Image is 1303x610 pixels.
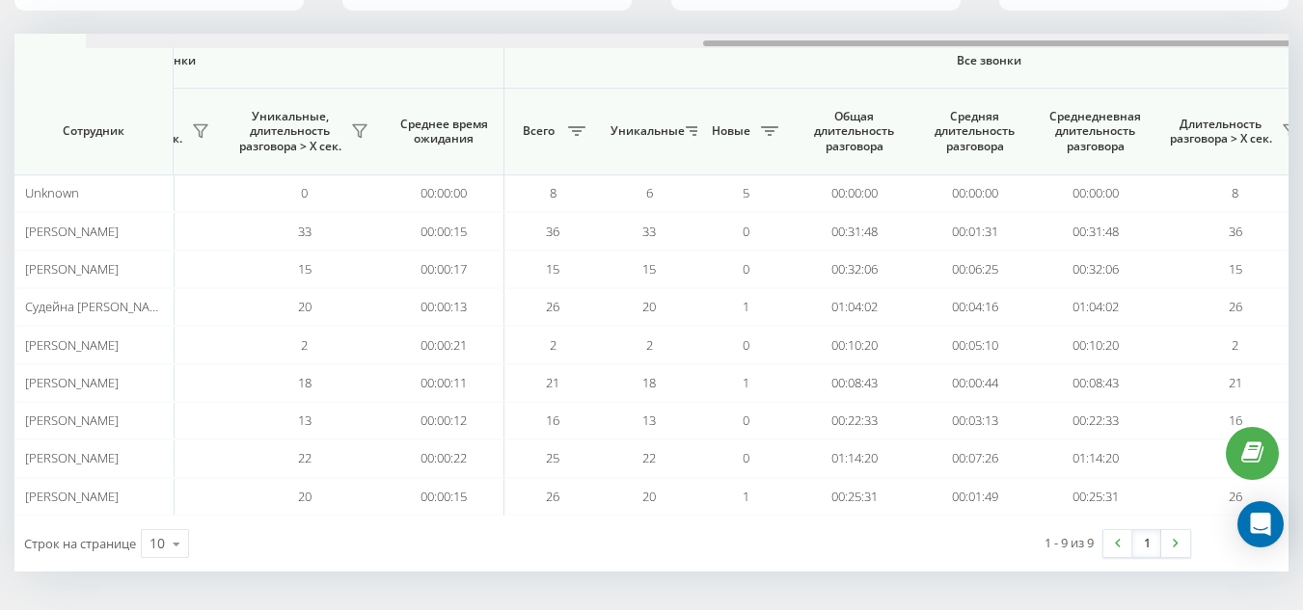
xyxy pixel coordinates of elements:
span: Длительность разговора > Х сек. [1165,117,1276,146]
span: 8 [1232,184,1238,201]
span: Средняя длительность разговора [929,109,1020,154]
td: 00:05:10 [914,326,1035,363]
span: 2 [646,336,653,354]
span: Строк на странице [24,535,136,552]
span: 26 [546,488,559,505]
span: 25 [546,449,559,466]
td: 00:00:15 [384,212,504,250]
td: 00:00:21 [384,326,504,363]
span: 33 [642,223,656,240]
td: 00:03:13 [914,402,1035,439]
span: 6 [646,184,653,201]
td: 01:04:02 [1035,288,1155,326]
span: 36 [1229,223,1242,240]
td: 00:01:31 [914,212,1035,250]
span: Unknown [25,184,79,201]
div: Open Intercom Messenger [1237,501,1284,547]
span: 15 [546,260,559,278]
span: [PERSON_NAME] [25,260,119,278]
span: 21 [546,374,559,391]
td: 00:00:15 [384,478,504,516]
span: 16 [546,411,559,429]
span: 0 [743,449,749,466]
td: 00:08:43 [1035,364,1155,402]
span: Среднедневная длительность разговора [1049,109,1141,154]
span: 0 [301,184,308,201]
td: 00:25:31 [1035,478,1155,516]
span: 26 [1229,298,1242,315]
span: 1 [743,488,749,505]
td: 00:00:00 [384,174,504,212]
span: Всего [514,123,562,139]
td: 00:32:06 [1035,251,1155,288]
td: 00:00:13 [384,288,504,326]
span: Уникальные, длительность разговора > Х сек. [234,109,345,154]
span: [PERSON_NAME] [25,336,119,354]
span: 15 [642,260,656,278]
td: 00:00:11 [384,364,504,402]
span: Общая длительность разговора [808,109,900,154]
td: 00:22:33 [1035,402,1155,439]
td: 00:00:00 [794,174,914,212]
span: 0 [743,336,749,354]
span: 20 [642,298,656,315]
td: 01:14:20 [794,439,914,477]
td: 00:04:16 [914,288,1035,326]
span: 22 [298,449,312,466]
span: Новые [707,123,755,139]
span: 15 [298,260,312,278]
span: 22 [642,449,656,466]
span: 26 [1229,488,1242,505]
span: 18 [298,374,312,391]
td: 00:07:26 [914,439,1035,477]
span: [PERSON_NAME] [25,488,119,505]
span: 33 [298,223,312,240]
span: Уникальные [611,123,680,139]
span: 36 [546,223,559,240]
td: 01:04:02 [794,288,914,326]
span: 2 [550,336,556,354]
span: 21 [1229,374,1242,391]
span: 20 [642,488,656,505]
td: 00:01:49 [914,478,1035,516]
td: 00:32:06 [794,251,914,288]
span: Среднее время ожидания [398,117,489,146]
span: 18 [642,374,656,391]
td: 01:14:20 [1035,439,1155,477]
span: 1 [743,374,749,391]
div: 10 [149,534,165,553]
span: 26 [546,298,559,315]
td: 00:00:00 [1035,174,1155,212]
td: 00:00:00 [914,174,1035,212]
span: Сотрудник [31,123,156,139]
td: 00:06:25 [914,251,1035,288]
span: 20 [298,488,312,505]
td: 00:22:33 [794,402,914,439]
span: 5 [743,184,749,201]
span: [PERSON_NAME] [25,374,119,391]
td: 00:08:43 [794,364,914,402]
td: 00:10:20 [1035,326,1155,363]
td: 00:00:22 [384,439,504,477]
td: 00:10:20 [794,326,914,363]
span: 13 [642,411,656,429]
span: [PERSON_NAME] [25,411,119,429]
td: 00:00:17 [384,251,504,288]
a: 1 [1132,530,1161,557]
span: 2 [1232,336,1238,354]
td: 00:00:44 [914,364,1035,402]
span: 20 [298,298,312,315]
span: Судейна [PERSON_NAME] [25,298,171,315]
td: 00:25:31 [794,478,914,516]
span: 1 [743,298,749,315]
span: 0 [743,223,749,240]
span: 13 [298,411,312,429]
span: 0 [743,260,749,278]
td: 00:31:48 [1035,212,1155,250]
span: 0 [743,411,749,429]
span: 8 [550,184,556,201]
div: 1 - 9 из 9 [1045,533,1094,552]
span: [PERSON_NAME] [25,449,119,466]
span: 16 [1229,411,1242,429]
span: 2 [301,336,308,354]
